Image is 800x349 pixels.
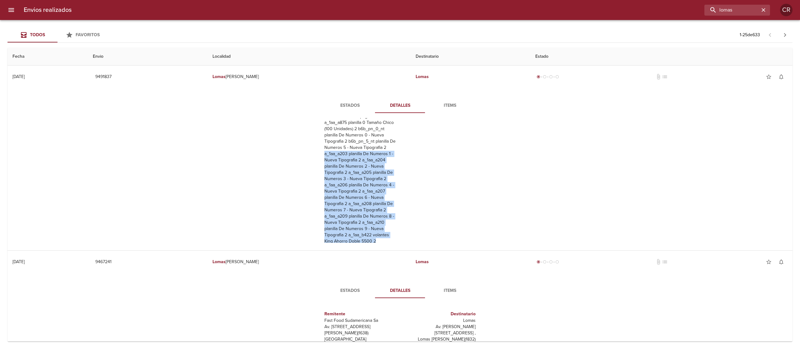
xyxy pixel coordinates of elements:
td: [PERSON_NAME] [207,66,411,88]
p: Av. [PERSON_NAME][STREET_ADDRESS] , [402,324,476,336]
button: 9467241 [93,256,114,268]
button: menu [4,2,19,17]
button: Activar notificaciones [775,71,787,83]
p: [GEOGRAPHIC_DATA] [324,336,397,342]
p: Lomas [PERSON_NAME] ( 1832 ) [402,336,476,342]
span: Items [429,287,471,295]
span: No tiene pedido asociado [662,259,668,265]
div: Abrir información de usuario [780,4,792,16]
span: Pagina siguiente [777,27,792,42]
input: buscar [704,5,759,16]
span: notifications_none [778,74,784,80]
p: [PERSON_NAME] ( 1638 ) [324,330,397,336]
span: No tiene documentos adjuntos [655,74,662,80]
th: Destinatario [411,48,530,66]
span: Detalles [379,102,421,110]
th: Estado [530,48,792,66]
span: Estados [329,287,371,295]
h6: Envios realizados [24,5,72,15]
span: 9467241 [95,258,112,266]
span: Favoritos [76,32,100,37]
span: radio_button_checked [537,75,540,79]
div: Tabs Envios [7,27,107,42]
button: 9491837 [93,71,114,83]
th: Localidad [207,48,411,66]
div: Generado [535,74,560,80]
p: A_1aa_a25 numeros Nueva Tipografia - Chicos (Mix 1 Al 9) 2 numeros Nueva Tipografia - Chicos 2 a_... [324,101,397,244]
p: 1 - 25 de 633 [740,32,760,38]
span: radio_button_unchecked [549,75,553,79]
p: Fast Food Sudamericana Sa [324,317,397,324]
div: Tabs detalle de guia [325,283,475,298]
span: radio_button_unchecked [543,260,547,264]
td: [PERSON_NAME] [207,251,411,273]
span: Todos [30,32,45,37]
span: Items [429,102,471,110]
p: Lomas [402,317,476,324]
button: Agregar a favoritos [762,256,775,268]
div: Generado [535,259,560,265]
span: radio_button_unchecked [555,75,559,79]
span: No tiene documentos adjuntos [655,259,662,265]
h6: Remitente [324,311,397,317]
span: radio_button_checked [537,260,540,264]
h6: Destinatario [402,311,476,317]
div: CR [780,4,792,16]
span: radio_button_unchecked [543,75,547,79]
span: 9491837 [95,73,112,81]
th: Envio [88,48,207,66]
em: Lomas [416,74,429,79]
div: [DATE] [12,74,25,79]
span: Detalles [379,287,421,295]
p: Av. [STREET_ADDRESS] [324,324,397,330]
span: star_border [766,259,772,265]
span: Pagina anterior [762,32,777,38]
span: No tiene pedido asociado [662,74,668,80]
div: Tabs detalle de guia [325,98,475,113]
span: radio_button_unchecked [555,260,559,264]
th: Fecha [7,48,88,66]
em: Lomas [212,74,226,79]
span: Estados [329,102,371,110]
span: notifications_none [778,259,784,265]
button: Agregar a favoritos [762,71,775,83]
div: [DATE] [12,259,25,264]
em: Lomas [212,259,226,264]
span: radio_button_unchecked [549,260,553,264]
span: star_border [766,74,772,80]
button: Activar notificaciones [775,256,787,268]
em: Lomas [416,259,429,264]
